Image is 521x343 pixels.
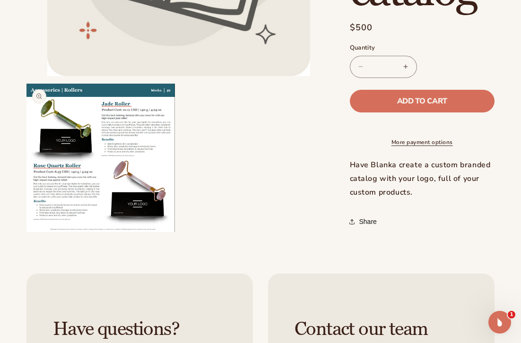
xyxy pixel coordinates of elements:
iframe: Intercom live chat [488,311,511,334]
span: Add to cart [397,97,447,105]
button: Share [350,211,380,232]
span: $500 [350,21,373,34]
div: Have Blanka create a custom branded catalog with your logo, full of your custom products. [350,158,495,199]
button: Add to cart [350,90,495,112]
span: 1 [508,311,515,318]
label: Quantity [350,43,495,53]
h3: Have questions? [53,319,226,340]
a: More payment options [350,138,495,146]
h3: Contact our team [295,319,468,340]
